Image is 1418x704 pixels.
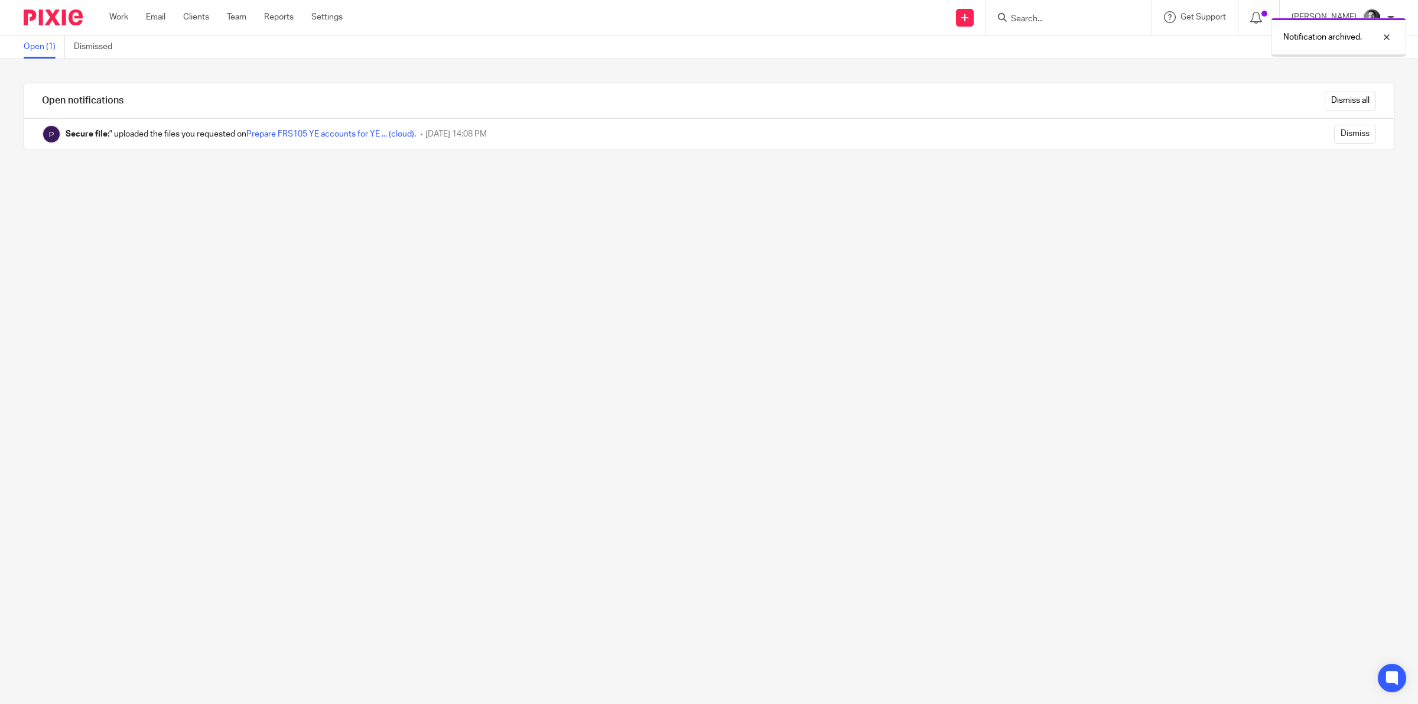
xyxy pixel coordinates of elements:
[311,11,343,23] a: Settings
[1362,8,1381,27] img: DSC_9061-3.jpg
[109,11,128,23] a: Work
[227,11,246,23] a: Team
[1283,31,1362,43] p: Notification archived.
[66,128,416,140] div: " uploaded the files you requested on .
[1334,125,1376,144] input: Dismiss
[74,35,121,59] a: Dismissed
[146,11,165,23] a: Email
[66,130,109,138] b: Secure file:
[24,35,65,59] a: Open (1)
[1325,92,1376,111] input: Dismiss all
[246,130,414,138] a: Prepare FRS105 YE accounts for YE ... (cloud)
[183,11,209,23] a: Clients
[264,11,294,23] a: Reports
[42,95,123,107] h1: Open notifications
[425,130,487,138] span: [DATE] 14:08 PM
[42,125,61,144] img: Pixie
[24,9,83,25] img: Pixie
